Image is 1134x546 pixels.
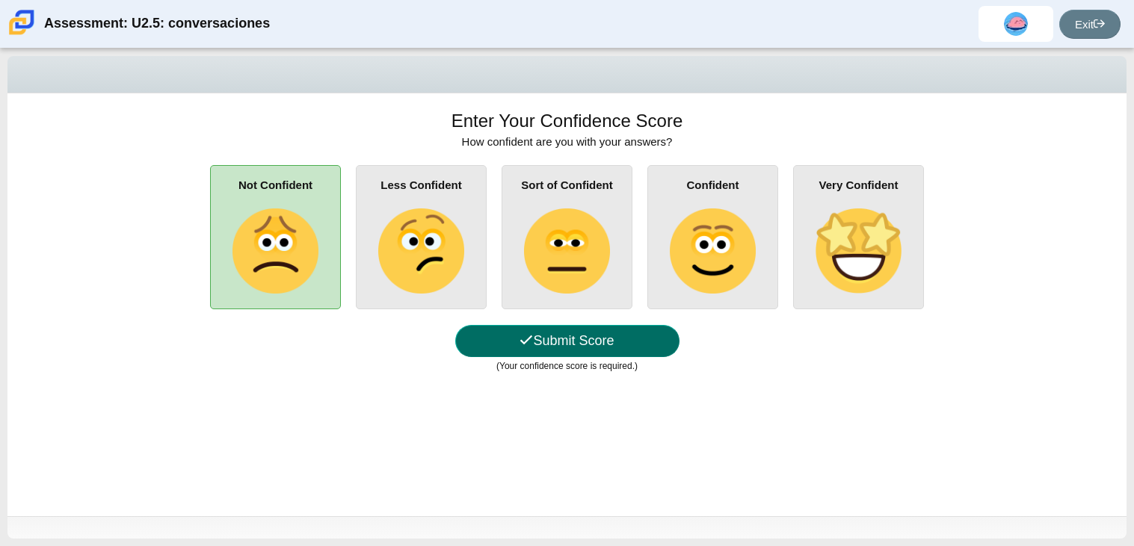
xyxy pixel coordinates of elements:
b: Less Confident [380,179,461,191]
img: confused-face.png [378,208,463,294]
img: slightly-smiling-face.png [670,208,755,294]
a: Carmen School of Science & Technology [6,28,37,40]
img: alonso.reyesestrad.yHoxq9 [1004,12,1028,36]
span: How confident are you with your answers? [462,135,673,148]
button: Submit Score [455,325,680,357]
b: Sort of Confident [521,179,612,191]
div: Assessment: U2.5: conversaciones [44,6,270,42]
b: Confident [687,179,739,191]
img: neutral-face.png [524,208,609,294]
img: Carmen School of Science & Technology [6,7,37,38]
img: star-struck-face.png [816,208,901,294]
b: Not Confident [238,179,312,191]
b: Very Confident [819,179,899,191]
h1: Enter Your Confidence Score [452,108,683,134]
a: Exit [1059,10,1121,39]
img: slightly-frowning-face.png [232,208,318,294]
small: (Your confidence score is required.) [496,361,638,371]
